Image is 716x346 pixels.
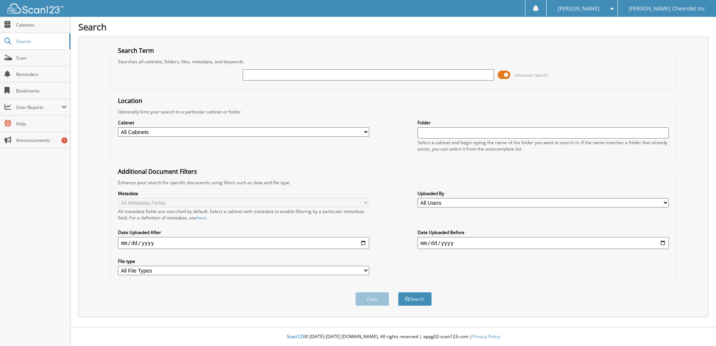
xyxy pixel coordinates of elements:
span: [PERSON_NAME] Chevrolet Inc [629,6,705,11]
button: Search [398,292,432,306]
legend: Additional Document Filters [114,167,201,176]
div: Searches all cabinets, folders, files, metadata, and keywords [114,58,673,65]
a: Privacy Policy [472,333,500,340]
div: © [DATE]-[DATE] [DOMAIN_NAME]. All rights reserved | appg02-scan123-com | [71,328,716,346]
span: Cabinets [16,22,67,28]
a: here [197,215,206,221]
div: Optionally limit your search to a particular cabinet or folder [114,109,673,115]
span: Help [16,121,67,127]
span: Advanced Search [515,72,548,78]
div: Enhance your search for specific documents using filters such as date and file type. [114,179,673,186]
legend: Location [114,97,146,105]
label: Folder [418,119,669,126]
span: Announcements [16,137,67,143]
span: Reminders [16,71,67,78]
span: Search [16,38,66,45]
label: Uploaded By [418,190,669,197]
img: scan123-logo-white.svg [7,3,64,13]
label: File type [118,258,369,264]
legend: Search Term [114,46,158,55]
div: Select a cabinet and begin typing the name of the folder you want to search in. If the name match... [418,139,669,152]
input: start [118,237,369,249]
span: Bookmarks [16,88,67,94]
label: Date Uploaded After [118,229,369,236]
span: Scan [16,55,67,61]
button: Clear [355,292,389,306]
label: Date Uploaded Before [418,229,669,236]
label: Cabinet [118,119,369,126]
div: 1 [61,137,67,143]
span: [PERSON_NAME] [558,6,600,11]
span: Scan123 [287,333,305,340]
span: User Reports [16,104,61,110]
label: Metadata [118,190,369,197]
h1: Search [78,21,709,33]
div: All metadata fields are searched by default. Select a cabinet with metadata to enable filtering b... [118,208,369,221]
input: end [418,237,669,249]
